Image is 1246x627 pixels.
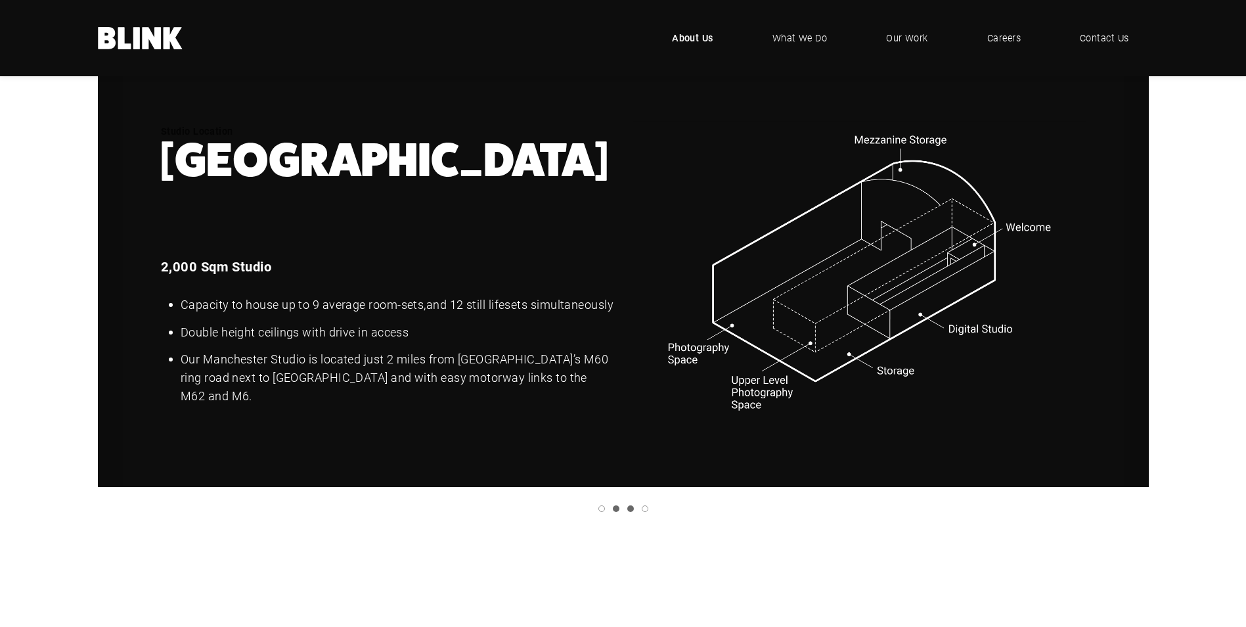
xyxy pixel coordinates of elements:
[642,505,648,512] a: Slide 4
[633,122,1086,424] img: Manchester
[1080,31,1129,45] span: Contact Us
[968,18,1040,58] a: Careers
[161,351,614,406] li: Our Manchester Studio is located just 2 miles from [GEOGRAPHIC_DATA]’s M60 ring road next to [GEO...
[1123,58,1149,487] a: Next slide
[652,18,733,58] a: About Us
[753,18,847,58] a: What We Do
[161,125,233,137] span: Studio Location
[886,31,928,45] span: Our Work
[772,31,828,45] span: What We Do
[426,296,504,312] nobr: and 12 still life
[672,31,713,45] span: About Us
[98,58,1149,487] li: 2 of 4
[161,140,614,181] h1: [GEOGRAPHIC_DATA]
[613,505,619,512] a: Slide 2
[987,31,1021,45] span: Careers
[627,505,634,512] a: Slide 3
[98,27,183,49] a: Home
[161,323,614,342] li: Double height ceilings with drive in access
[1060,18,1149,58] a: Contact Us
[866,18,948,58] a: Our Work
[598,505,605,512] a: Slide 1
[161,256,614,277] h3: 2,000 Sqm Studio
[98,58,124,487] a: Previous slide
[161,296,614,314] li: Capacity to house up to 9 average room-sets, sets simultaneously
